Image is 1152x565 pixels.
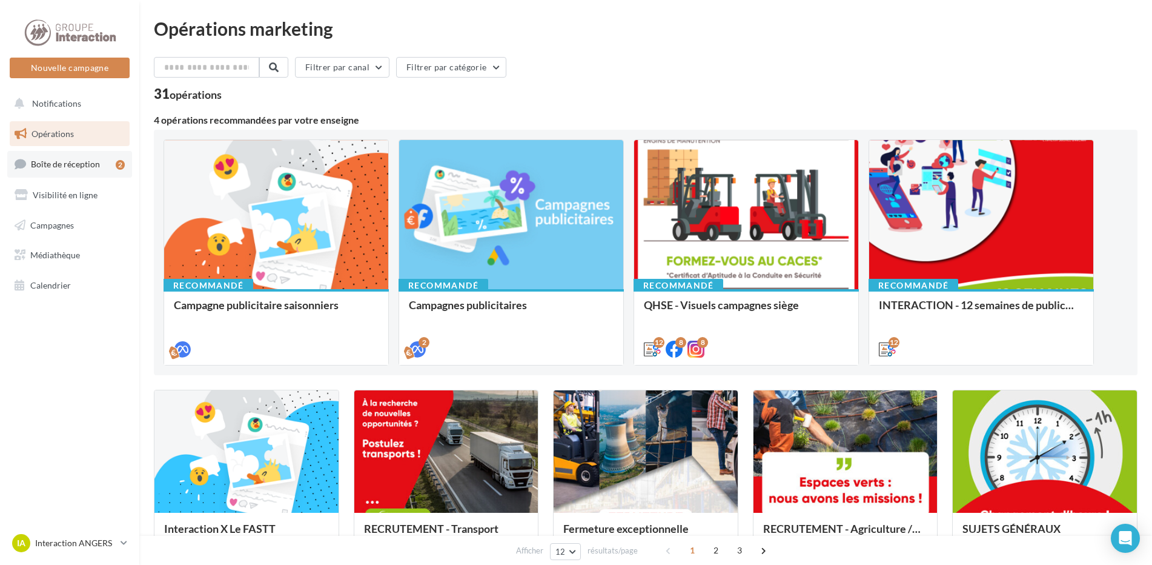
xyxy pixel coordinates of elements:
[7,91,127,116] button: Notifications
[364,523,529,547] div: RECRUTEMENT - Transport
[164,523,329,547] div: Interaction X Le FASTT
[116,160,125,170] div: 2
[396,57,506,78] button: Filtrer par catégorie
[7,151,132,177] a: Boîte de réception2
[763,523,928,547] div: RECRUTEMENT - Agriculture / Espaces verts
[675,337,686,348] div: 8
[7,213,132,238] a: Campagnes
[170,89,222,100] div: opérations
[409,299,614,323] div: Campagnes publicitaires
[869,279,958,292] div: Recommandé
[164,279,253,292] div: Recommandé
[30,250,80,260] span: Médiathèque
[32,98,81,109] span: Notifications
[30,280,71,290] span: Calendrier
[174,299,379,323] div: Campagne publicitaire saisonniers
[399,279,488,292] div: Recommandé
[697,337,708,348] div: 8
[644,299,849,323] div: QHSE - Visuels campagnes siège
[33,190,98,200] span: Visibilité en ligne
[962,523,1127,547] div: SUJETS GÉNÉRAUX
[555,547,566,557] span: 12
[30,219,74,230] span: Campagnes
[7,242,132,268] a: Médiathèque
[550,543,581,560] button: 12
[730,541,749,560] span: 3
[154,19,1137,38] div: Opérations marketing
[7,182,132,208] a: Visibilité en ligne
[706,541,726,560] span: 2
[295,57,389,78] button: Filtrer par canal
[31,129,74,139] span: Opérations
[516,545,543,557] span: Afficher
[17,537,25,549] span: IA
[31,159,100,169] span: Boîte de réception
[889,337,899,348] div: 12
[683,541,702,560] span: 1
[154,115,1137,125] div: 4 opérations recommandées par votre enseigne
[154,87,222,101] div: 31
[10,532,130,555] a: IA Interaction ANGERS
[1111,524,1140,553] div: Open Intercom Messenger
[35,537,116,549] p: Interaction ANGERS
[654,337,664,348] div: 12
[634,279,723,292] div: Recommandé
[7,273,132,298] a: Calendrier
[7,121,132,147] a: Opérations
[419,337,429,348] div: 2
[588,545,638,557] span: résultats/page
[879,299,1084,323] div: INTERACTION - 12 semaines de publication
[10,58,130,78] button: Nouvelle campagne
[563,523,728,547] div: Fermeture exceptionnelle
